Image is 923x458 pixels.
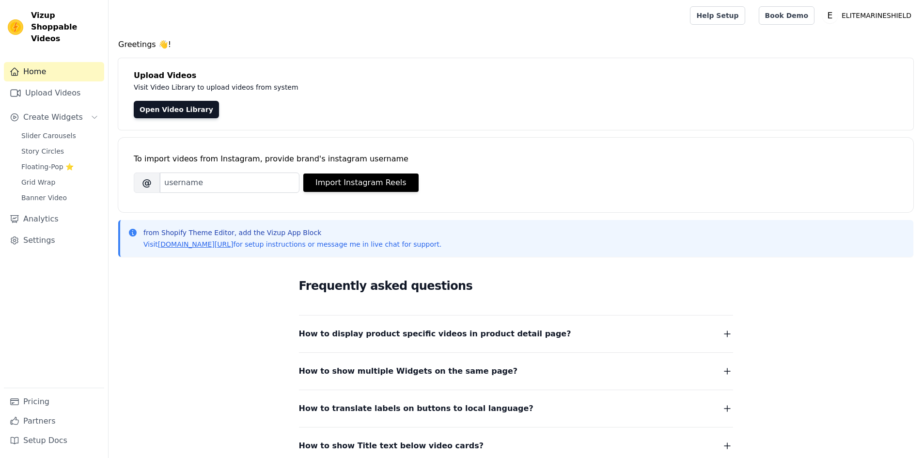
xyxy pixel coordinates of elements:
button: How to translate labels on buttons to local language? [299,402,733,415]
button: How to show multiple Widgets on the same page? [299,364,733,378]
a: Partners [4,411,104,431]
a: Floating-Pop ⭐ [16,160,104,174]
span: Slider Carousels [21,131,76,141]
p: ELITEMARINESHIELD [838,7,915,24]
span: Vizup Shoppable Videos [31,10,100,45]
a: Slider Carousels [16,129,104,142]
span: How to show Title text below video cards? [299,439,484,453]
a: Pricing [4,392,104,411]
a: Analytics [4,209,104,229]
span: @ [134,173,160,193]
a: Settings [4,231,104,250]
button: How to show Title text below video cards? [299,439,733,453]
span: How to display product specific videos in product detail page? [299,327,571,341]
a: [DOMAIN_NAME][URL] [158,240,234,248]
a: Help Setup [690,6,745,25]
p: Visit for setup instructions or message me in live chat for support. [143,239,441,249]
span: How to translate labels on buttons to local language? [299,402,533,415]
button: How to display product specific videos in product detail page? [299,327,733,341]
span: Story Circles [21,146,64,156]
a: Open Video Library [134,101,219,118]
span: Floating-Pop ⭐ [21,162,74,172]
a: Home [4,62,104,81]
button: Import Instagram Reels [303,174,419,192]
a: Story Circles [16,144,104,158]
button: Create Widgets [4,108,104,127]
h4: Upload Videos [134,70,898,81]
span: Grid Wrap [21,177,55,187]
p: from Shopify Theme Editor, add the Vizup App Block [143,228,441,237]
text: E [828,11,833,20]
a: Setup Docs [4,431,104,450]
h2: Frequently asked questions [299,276,733,296]
a: Banner Video [16,191,104,205]
div: To import videos from Instagram, provide brand's instagram username [134,153,898,165]
a: Grid Wrap [16,175,104,189]
p: Visit Video Library to upload videos from system [134,81,568,93]
img: Vizup [8,19,23,35]
span: How to show multiple Widgets on the same page? [299,364,518,378]
h4: Greetings 👋! [118,39,913,50]
a: Book Demo [759,6,814,25]
input: username [160,173,299,193]
button: E ELITEMARINESHIELD [822,7,915,24]
a: Upload Videos [4,83,104,103]
span: Banner Video [21,193,67,203]
span: Create Widgets [23,111,83,123]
